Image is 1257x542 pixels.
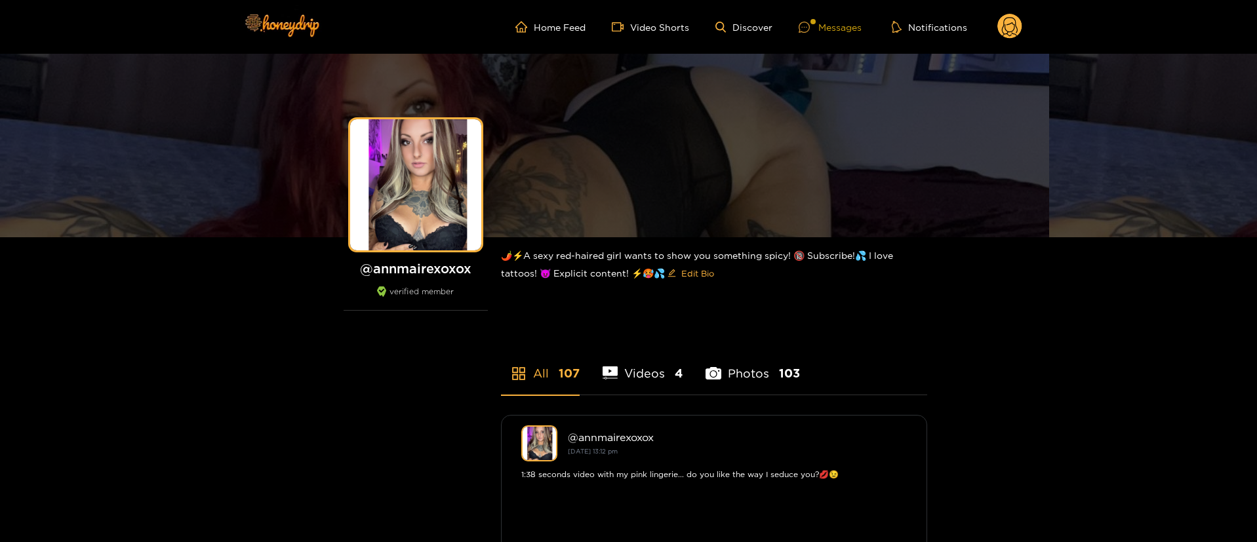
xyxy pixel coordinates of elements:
span: video-camera [612,21,630,33]
span: 4 [675,365,683,381]
span: 103 [779,365,800,381]
img: annmairexoxox [521,425,557,461]
a: Discover [715,22,772,33]
span: edit [668,269,676,279]
li: All [501,336,580,395]
div: @ annmairexoxox [568,431,907,443]
li: Videos [603,336,683,395]
button: editEdit Bio [665,263,717,284]
span: home [515,21,534,33]
div: 1:38 seconds video with my pink lingerie... do you like the way I seduce you?💋😉 [521,468,907,481]
a: Home Feed [515,21,586,33]
button: Notifications [888,20,971,33]
div: 🌶️⚡A sexy red-haired girl wants to show you something spicy! 🔞 Subscribe!💦 I love tattoos! 😈 Expl... [501,237,927,294]
h1: @ annmairexoxox [344,260,488,277]
small: [DATE] 13:12 pm [568,448,618,455]
div: verified member [344,286,488,311]
span: Edit Bio [681,267,714,280]
li: Photos [706,336,800,395]
span: 107 [559,365,580,381]
div: Messages [799,20,862,35]
span: appstore [511,366,527,381]
a: Video Shorts [612,21,689,33]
